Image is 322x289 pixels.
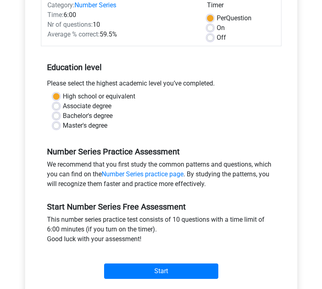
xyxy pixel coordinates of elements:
input: Start [104,263,218,279]
label: Master's degree [63,121,107,131]
div: 59.5% [41,30,201,39]
div: 6:00 [41,10,201,20]
label: Bachelor's degree [63,111,113,121]
div: 10 [41,20,201,30]
a: Number Series practice page [102,170,183,178]
div: We recommend that you first study the common patterns and questions, which you can find on the . ... [41,160,281,192]
div: Timer [207,0,275,13]
span: Nr of questions: [47,21,93,28]
label: Off [217,33,226,43]
label: On [217,23,225,33]
label: Associate degree [63,101,111,111]
h5: Education level [47,59,275,75]
div: This number series practice test consists of 10 questions with a time limit of 6:00 minutes (if y... [41,215,281,247]
h5: Start Number Series Free Assessment [47,202,275,212]
label: Question [217,13,252,23]
span: Average % correct: [47,30,100,38]
h5: Number Series Practice Assessment [47,147,275,156]
a: Number Series [75,1,116,9]
label: High school or equivalent [63,92,135,101]
div: Please select the highest academic level you’ve completed. [41,79,281,92]
span: Per [217,14,226,22]
span: Time: [47,11,64,19]
span: Category: [47,1,75,9]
